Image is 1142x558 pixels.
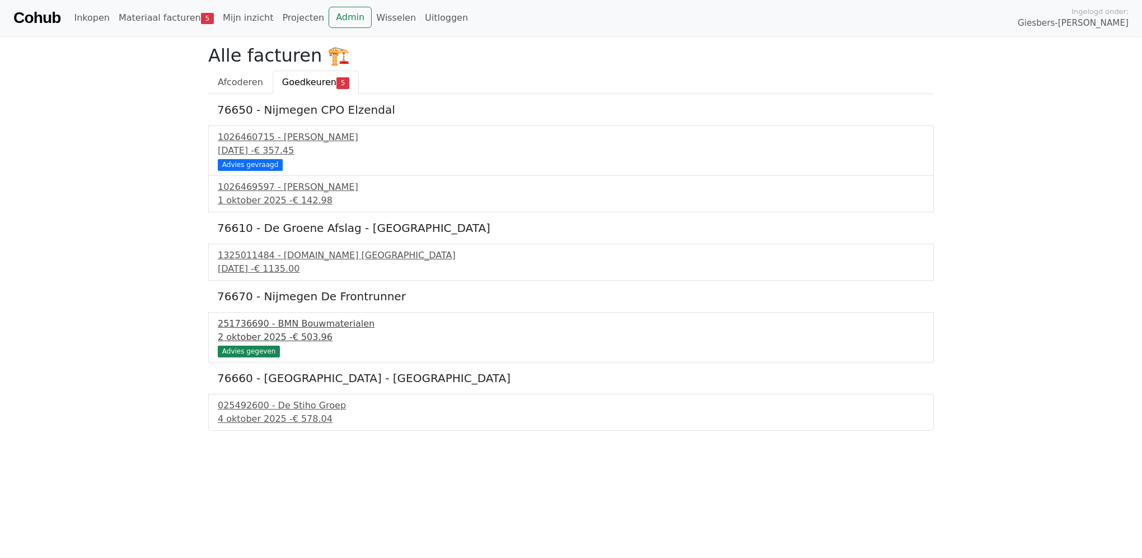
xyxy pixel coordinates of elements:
[218,77,263,87] span: Afcoderen
[218,412,924,426] div: 4 oktober 2025 -
[282,77,336,87] span: Goedkeuren
[217,221,925,235] h5: 76610 - De Groene Afslag - [GEOGRAPHIC_DATA]
[218,346,280,357] div: Advies gegeven
[218,194,924,207] div: 1 oktober 2025 -
[218,249,924,262] div: 1325011484 - [DOMAIN_NAME] [GEOGRAPHIC_DATA]
[217,290,925,303] h5: 76670 - Nijmegen De Frontrunner
[336,77,349,89] span: 5
[69,7,114,29] a: Inkopen
[114,7,218,29] a: Materiaal facturen5
[254,263,299,274] span: € 1135.00
[420,7,472,29] a: Uitloggen
[218,180,924,194] div: 1026469597 - [PERSON_NAME]
[208,71,273,94] a: Afcoderen
[254,145,294,156] span: € 357.45
[293,413,333,424] span: € 578.04
[218,262,924,276] div: [DATE] -
[218,399,924,426] a: 025492600 - De Stiho Groep4 oktober 2025 -€ 578.04
[293,332,333,342] span: € 503.96
[218,331,924,344] div: 2 oktober 2025 -
[13,4,60,31] a: Cohub
[218,317,924,331] div: 251736690 - BMN Bouwmaterialen
[278,7,329,29] a: Projecten
[218,131,924,144] div: 1026460715 - [PERSON_NAME]
[201,13,214,24] span: 5
[218,180,924,207] a: 1026469597 - [PERSON_NAME]1 oktober 2025 -€ 142.98
[372,7,420,29] a: Wisselen
[1071,6,1129,17] span: Ingelogd onder:
[218,131,924,169] a: 1026460715 - [PERSON_NAME][DATE] -€ 357.45 Advies gevraagd
[217,103,925,117] h5: 76650 - Nijmegen CPO Elzendal
[329,7,372,28] a: Admin
[218,159,283,170] div: Advies gevraagd
[217,371,925,385] h5: 76660 - [GEOGRAPHIC_DATA] - [GEOGRAPHIC_DATA]
[218,249,924,276] a: 1325011484 - [DOMAIN_NAME] [GEOGRAPHIC_DATA][DATE] -€ 1135.00
[218,144,924,157] div: [DATE] -
[293,195,333,206] span: € 142.98
[208,45,934,66] h2: Alle facturen 🏗️
[273,71,359,94] a: Goedkeuren5
[218,7,278,29] a: Mijn inzicht
[218,317,924,356] a: 251736690 - BMN Bouwmaterialen2 oktober 2025 -€ 503.96 Advies gegeven
[218,399,924,412] div: 025492600 - De Stiho Groep
[1018,17,1129,30] span: Giesbers-[PERSON_NAME]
